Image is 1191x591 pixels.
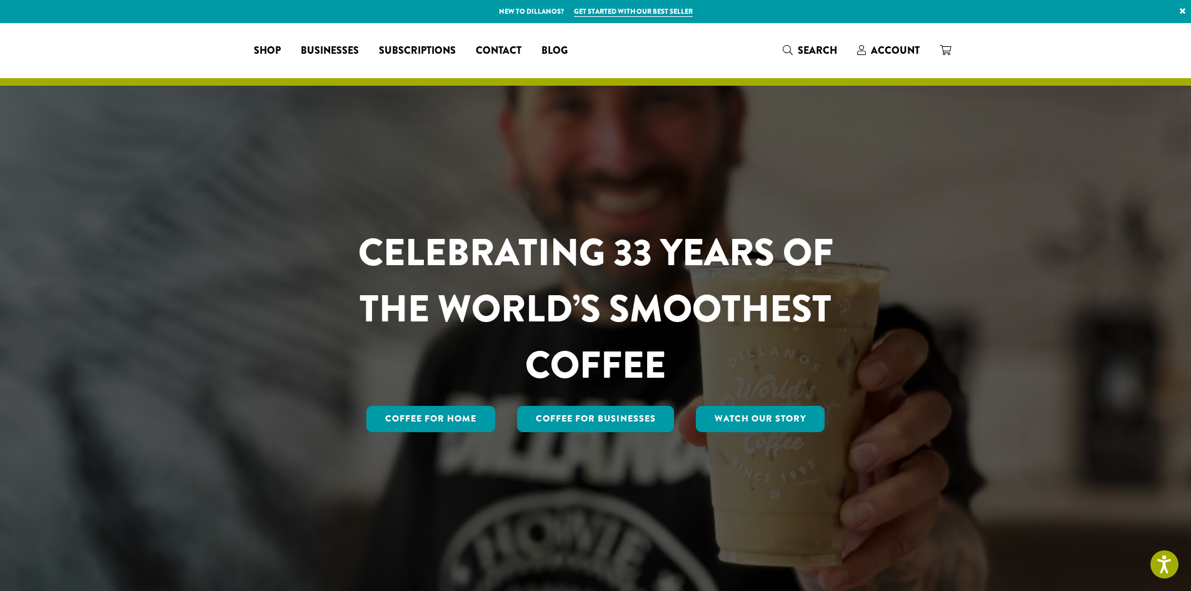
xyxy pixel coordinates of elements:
[773,40,847,61] a: Search
[871,43,920,58] span: Account
[517,406,675,432] a: Coffee For Businesses
[254,43,281,59] span: Shop
[574,6,693,17] a: Get started with our best seller
[798,43,837,58] span: Search
[301,43,359,59] span: Businesses
[366,406,495,432] a: Coffee for Home
[244,41,291,61] a: Shop
[541,43,568,59] span: Blog
[476,43,521,59] span: Contact
[696,406,825,432] a: Watch Our Story
[379,43,456,59] span: Subscriptions
[321,225,870,393] h1: CELEBRATING 33 YEARS OF THE WORLD’S SMOOTHEST COFFEE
